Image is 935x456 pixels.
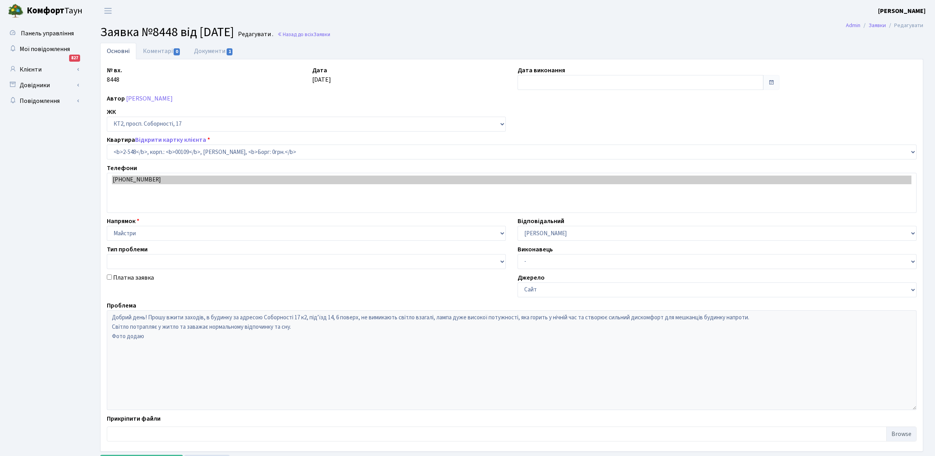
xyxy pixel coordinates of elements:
[112,176,911,184] option: [PHONE_NUMBER]
[69,55,80,62] div: 827
[313,31,330,38] span: Заявки
[8,3,24,19] img: logo.png
[107,135,210,145] label: Квартира
[4,93,82,109] a: Повідомлення
[518,66,565,75] label: Дата виконання
[227,48,233,55] span: 1
[4,77,82,93] a: Довідники
[107,216,139,226] label: Напрямок
[834,17,935,34] nav: breadcrumb
[4,26,82,41] a: Панель управління
[136,43,187,59] a: Коментарі
[518,245,553,254] label: Виконавець
[4,41,82,57] a: Мої повідомлення827
[107,107,116,117] label: ЖК
[100,23,234,41] span: Заявка №8448 від [DATE]
[518,273,545,282] label: Джерело
[107,66,122,75] label: № вх.
[846,21,860,29] a: Admin
[107,414,161,423] label: Прикріпити файли
[518,216,564,226] label: Відповідальний
[107,301,136,310] label: Проблема
[107,310,917,410] textarea: Добрий день! Прошу вжити заходів, в будинку за адресою Соборності 17 к2, підʼїзд 14, 6 поверх, не...
[27,4,82,18] span: Таун
[277,31,330,38] a: Назад до всіхЗаявки
[21,29,74,38] span: Панель управління
[27,4,64,17] b: Комфорт
[100,43,136,59] a: Основні
[101,66,306,90] div: 8448
[174,48,180,55] span: 0
[107,245,148,254] label: Тип проблеми
[236,31,273,38] small: Редагувати .
[869,21,886,29] a: Заявки
[107,163,137,173] label: Телефони
[113,273,154,282] label: Платна заявка
[98,4,118,17] button: Переключити навігацію
[886,21,923,30] li: Редагувати
[878,6,926,16] a: [PERSON_NAME]
[878,7,926,15] b: [PERSON_NAME]
[20,45,70,53] span: Мої повідомлення
[107,145,917,159] select: )
[312,66,327,75] label: Дата
[306,66,512,90] div: [DATE]
[126,94,173,103] a: [PERSON_NAME]
[187,43,240,59] a: Документи
[4,62,82,77] a: Клієнти
[107,94,125,103] label: Автор
[135,136,206,144] a: Відкрити картку клієнта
